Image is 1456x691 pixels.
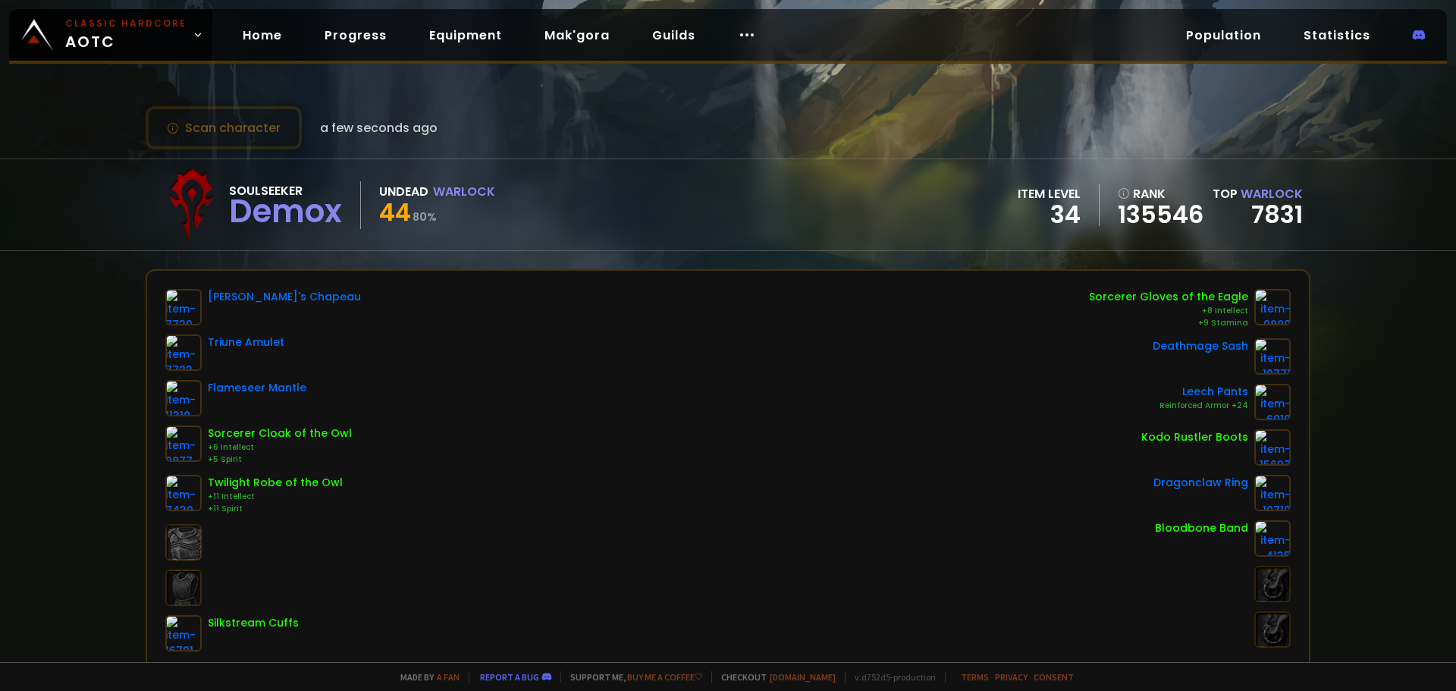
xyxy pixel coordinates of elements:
div: item level [1018,184,1081,203]
a: Equipment [417,20,514,51]
img: item-6910 [1254,384,1291,420]
div: Deathmage Sash [1153,338,1248,354]
div: +9 Stamina [1089,317,1248,329]
a: Classic HardcoreAOTC [9,9,212,61]
button: Scan character [146,106,302,149]
a: Home [231,20,294,51]
div: rank [1118,184,1203,203]
a: Consent [1034,671,1074,683]
div: +5 Spirit [208,454,352,466]
span: Warlock [1241,185,1303,203]
img: item-15697 [1254,429,1291,466]
a: a fan [437,671,460,683]
div: +11 Spirit [208,503,343,515]
span: a few seconds ago [320,118,438,137]
div: Twilight Robe of the Owl [208,475,343,491]
a: Report a bug [480,671,539,683]
div: Sorcerer Gloves of the Eagle [1089,289,1248,305]
div: Top [1213,184,1303,203]
div: +8 Intellect [1089,305,1248,317]
a: Progress [312,20,399,51]
img: item-9880 [1254,289,1291,325]
a: Terms [961,671,989,683]
div: Flameseer Mantle [208,380,306,396]
a: 7831 [1251,197,1303,231]
img: item-11310 [165,380,202,416]
img: item-16791 [165,615,202,652]
img: item-4135 [1254,520,1291,557]
img: item-10771 [1254,338,1291,375]
a: 135546 [1118,203,1203,226]
img: item-9877 [165,426,202,462]
a: Population [1174,20,1273,51]
img: item-7430 [165,475,202,511]
a: Guilds [640,20,708,51]
div: Soulseeker [229,181,342,200]
div: Bloodbone Band [1155,520,1248,536]
small: Classic Hardcore [65,17,187,30]
a: Buy me a coffee [627,671,702,683]
div: 34 [1018,203,1081,226]
div: Silkstream Cuffs [208,615,299,631]
a: Mak'gora [532,20,622,51]
span: Support me, [560,671,702,683]
img: item-7720 [165,289,202,325]
a: Statistics [1291,20,1382,51]
img: item-10710 [1254,475,1291,511]
a: [DOMAIN_NAME] [770,671,836,683]
div: +6 Intellect [208,441,352,454]
div: Kodo Rustler Boots [1141,429,1248,445]
span: AOTC [65,17,187,53]
span: Checkout [711,671,836,683]
div: Triune Amulet [208,335,284,350]
img: item-7722 [165,335,202,371]
span: 44 [379,195,411,229]
div: Demox [229,200,342,223]
div: Undead [379,182,428,201]
div: Leech Pants [1159,384,1248,400]
div: Dragonclaw Ring [1153,475,1248,491]
div: [PERSON_NAME]'s Chapeau [208,289,361,305]
div: Reinforced Armor +24 [1159,400,1248,412]
div: Warlock [433,182,495,201]
small: 80 % [413,209,437,225]
span: v. d752d5 - production [845,671,936,683]
span: Made by [391,671,460,683]
div: Sorcerer Cloak of the Owl [208,426,352,441]
div: +11 Intellect [208,491,343,503]
a: Privacy [995,671,1028,683]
